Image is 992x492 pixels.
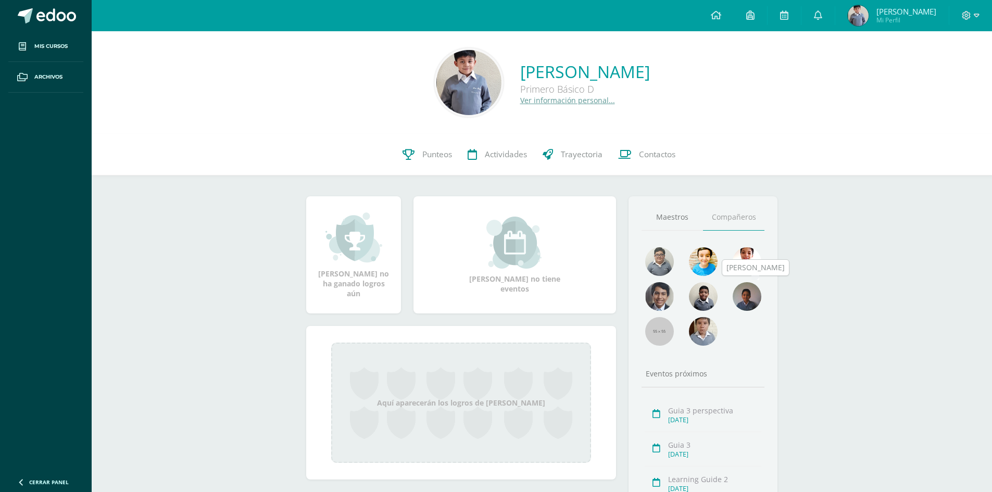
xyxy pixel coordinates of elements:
span: Cerrar panel [29,478,69,486]
a: Punteos [395,134,460,175]
a: Trayectoria [535,134,610,175]
div: Guia 3 perspectiva [668,406,761,415]
div: [DATE] [668,450,761,459]
img: fed82501bedb5ad0d238216c2cde0404.png [689,247,718,276]
img: achievement_small.png [325,211,382,263]
img: 78a09f777bce3925afe1f0a684c195fd.png [645,282,674,311]
div: Guia 3 [668,440,761,450]
span: Mi Perfil [876,16,936,24]
span: Actividades [485,149,527,160]
img: e804a8867596ee5933ffe7d30552ff7b.png [436,50,501,115]
div: [PERSON_NAME] no tiene eventos [463,217,567,294]
div: [PERSON_NAME] no ha ganado logros aún [317,211,391,298]
a: [PERSON_NAME] [520,60,650,83]
img: 5beb38fec7668301f370e1681d348f64.png [848,5,869,26]
a: Contactos [610,134,683,175]
a: Mis cursos [8,31,83,62]
span: Archivos [34,73,62,81]
img: event_small.png [486,217,543,269]
a: Ver información personal... [520,95,615,105]
div: Aquí aparecerán los logros de [PERSON_NAME] [331,343,591,463]
div: Learning Guide 2 [668,474,761,484]
img: 1edfef3e322eb874bf961735e8d7477d.png [689,317,718,346]
a: Compañeros [703,204,764,231]
img: 54334524f7b7cee6b0f76d9d1712ef17.png [733,282,761,311]
div: Eventos próximos [642,369,764,379]
div: [DATE] [668,415,761,424]
img: 60c2b15cbf57cfe6c9f9549f8e43f875.png [645,247,674,276]
div: [PERSON_NAME] [726,262,785,273]
span: [PERSON_NAME] [876,6,936,17]
span: Punteos [422,149,452,160]
img: de57a1c67530d0cc30b94a75388abe2e.png [733,247,761,276]
a: Actividades [460,134,535,175]
span: Trayectoria [561,149,602,160]
span: Contactos [639,149,675,160]
img: 95b7e25d95815f45ec0f8eaf688f5cd6.png [689,282,718,311]
div: Primero Básico D [520,83,650,95]
a: Maestros [642,204,703,231]
span: Mis cursos [34,42,68,51]
img: 55x55 [645,317,674,346]
a: Archivos [8,62,83,93]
